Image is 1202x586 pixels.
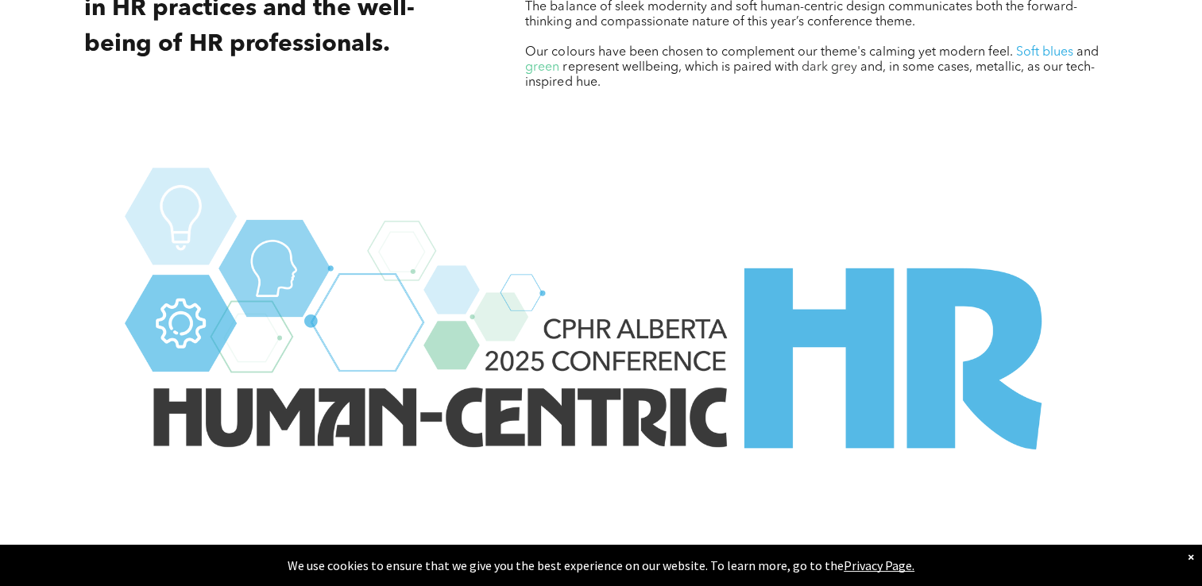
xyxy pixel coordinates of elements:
span: and [1076,46,1098,59]
span: represent wellbeing, which is paired with [562,61,798,74]
span: dark grey [801,61,856,74]
span: green [525,61,559,74]
a: Privacy Page. [844,557,914,573]
span: Our colours have been chosen to complement our theme's calming yet modern feel. [525,46,1012,59]
img: The logo for the human-centric hr conference in alberta. [125,168,1078,557]
span: Soft blues [1015,46,1073,59]
div: Dismiss notification [1188,549,1194,565]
